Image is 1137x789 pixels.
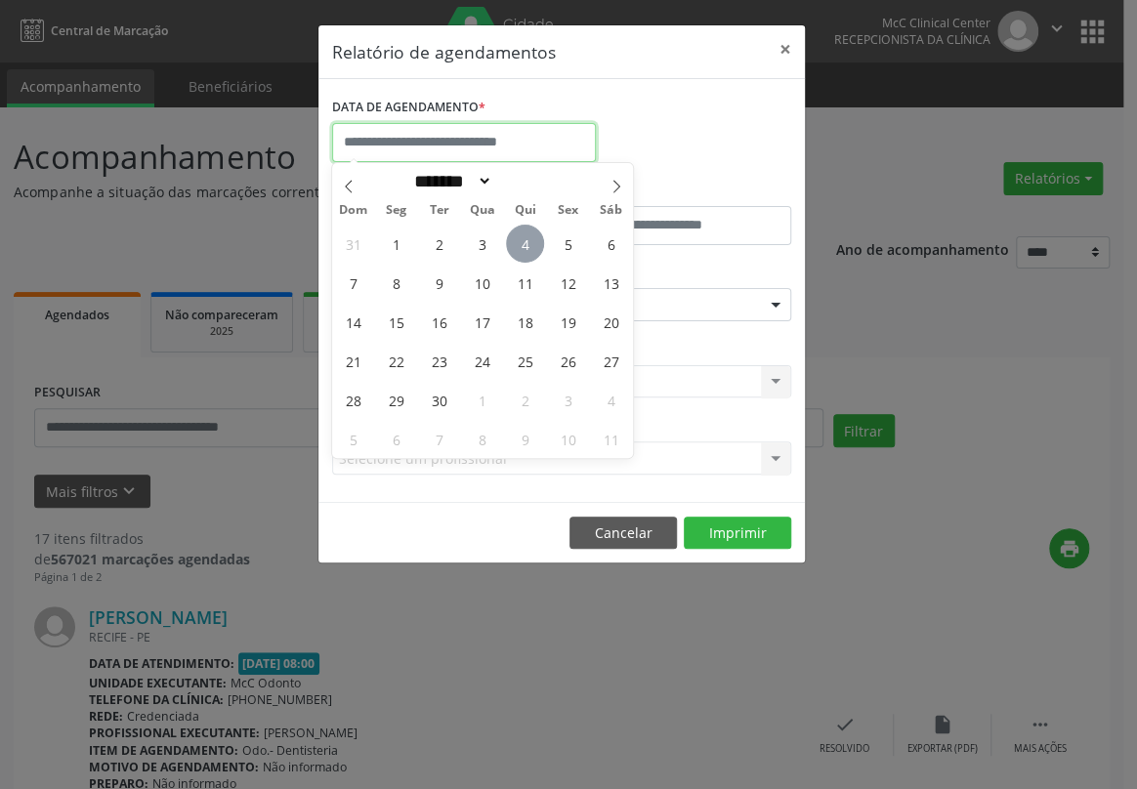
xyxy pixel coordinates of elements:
[569,517,677,550] button: Cancelar
[549,381,587,419] span: Outubro 3, 2025
[592,381,630,419] span: Outubro 4, 2025
[420,342,458,380] span: Setembro 23, 2025
[407,171,493,191] select: Month
[766,25,805,73] button: Close
[332,93,485,123] label: DATA DE AGENDAMENTO
[592,303,630,341] span: Setembro 20, 2025
[549,225,587,263] span: Setembro 5, 2025
[463,225,501,263] span: Setembro 3, 2025
[592,225,630,263] span: Setembro 6, 2025
[506,342,544,380] span: Setembro 25, 2025
[592,264,630,302] span: Setembro 13, 2025
[549,342,587,380] span: Setembro 26, 2025
[549,264,587,302] span: Setembro 12, 2025
[334,225,372,263] span: Agosto 31, 2025
[492,171,557,191] input: Year
[592,342,630,380] span: Setembro 27, 2025
[549,303,587,341] span: Setembro 19, 2025
[506,303,544,341] span: Setembro 18, 2025
[506,420,544,458] span: Outubro 9, 2025
[334,264,372,302] span: Setembro 7, 2025
[463,420,501,458] span: Outubro 8, 2025
[567,176,791,206] label: ATÉ
[463,264,501,302] span: Setembro 10, 2025
[377,264,415,302] span: Setembro 8, 2025
[504,204,547,217] span: Qui
[420,303,458,341] span: Setembro 16, 2025
[334,420,372,458] span: Outubro 5, 2025
[463,381,501,419] span: Outubro 1, 2025
[590,204,633,217] span: Sáb
[377,342,415,380] span: Setembro 22, 2025
[592,420,630,458] span: Outubro 11, 2025
[418,204,461,217] span: Ter
[463,342,501,380] span: Setembro 24, 2025
[377,420,415,458] span: Outubro 6, 2025
[377,381,415,419] span: Setembro 29, 2025
[420,264,458,302] span: Setembro 9, 2025
[334,342,372,380] span: Setembro 21, 2025
[334,381,372,419] span: Setembro 28, 2025
[463,303,501,341] span: Setembro 17, 2025
[506,381,544,419] span: Outubro 2, 2025
[547,204,590,217] span: Sex
[332,204,375,217] span: Dom
[506,264,544,302] span: Setembro 11, 2025
[684,517,791,550] button: Imprimir
[420,420,458,458] span: Outubro 7, 2025
[377,225,415,263] span: Setembro 1, 2025
[332,39,556,64] h5: Relatório de agendamentos
[420,381,458,419] span: Setembro 30, 2025
[375,204,418,217] span: Seg
[549,420,587,458] span: Outubro 10, 2025
[377,303,415,341] span: Setembro 15, 2025
[334,303,372,341] span: Setembro 14, 2025
[461,204,504,217] span: Qua
[506,225,544,263] span: Setembro 4, 2025
[420,225,458,263] span: Setembro 2, 2025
